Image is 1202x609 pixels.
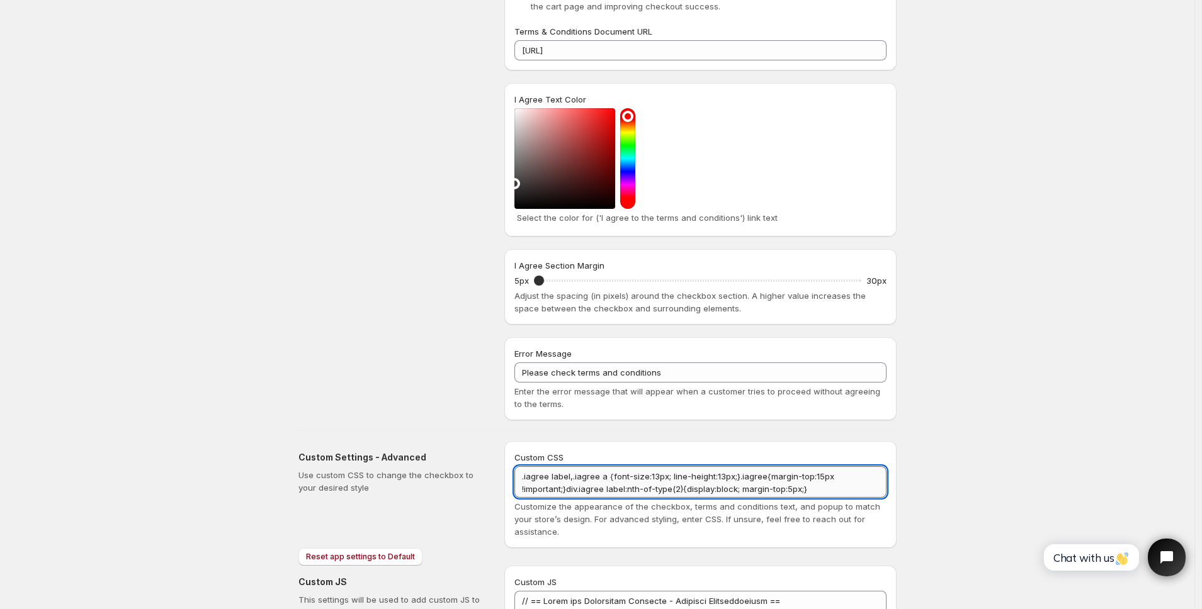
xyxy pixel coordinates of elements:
p: Select the color for ('I agree to the terms and conditions') link text [517,211,884,224]
label: I Agree Text Color [514,93,586,106]
input: https://yourstoredomain.com/termsandconditions.html [514,40,887,60]
textarea: .iagree label,.iagree a {font-size:13px; line-height:13px;}.iagree{margin-top:15px !important;}di... [514,466,887,498]
iframe: Tidio Chat [1030,528,1196,587]
span: Reset app settings to Default [306,552,415,562]
span: I Agree Section Margin [514,260,604,271]
span: Terms & Conditions Document URL [514,26,652,36]
span: Error Message [514,349,572,359]
p: 5px [514,274,529,287]
span: Customize the appearance of the checkbox, terms and conditions text, and popup to match your stor... [514,501,880,537]
p: Use custom CSS to change the checkbox to your desired style [298,469,484,494]
h2: Custom Settings - Advanced [298,451,484,464]
h2: Custom JS [298,576,484,588]
button: Reset app settings to Default [298,548,422,566]
span: Adjust the spacing (in pixels) around the checkbox section. A higher value increases the space be... [514,291,866,313]
span: Enter the error message that will appear when a customer tries to proceed without agreeing to the... [514,386,880,409]
span: Custom CSS [514,452,564,462]
p: 30px [866,274,887,287]
span: Custom JS [514,577,557,587]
